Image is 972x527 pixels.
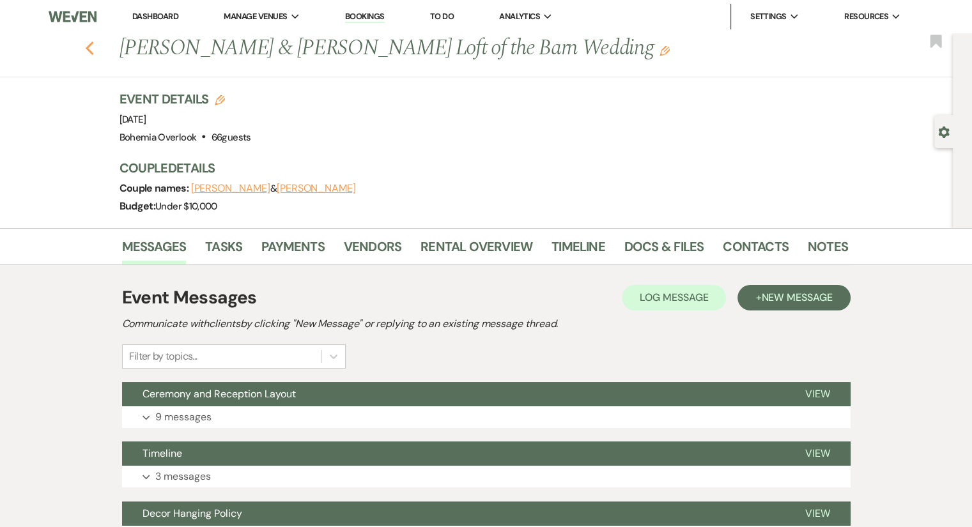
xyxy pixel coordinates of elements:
span: Decor Hanging Policy [143,507,242,520]
span: View [805,507,830,520]
span: Couple names: [120,181,191,195]
h1: [PERSON_NAME] & [PERSON_NAME] Loft of the Barn Wedding [120,33,692,64]
p: 9 messages [155,409,212,425]
button: +New Message [737,285,850,310]
button: 9 messages [122,406,851,428]
a: Tasks [205,236,242,264]
button: Decor Hanging Policy [122,501,785,526]
a: Notes [808,236,848,264]
a: Dashboard [132,11,178,22]
span: & [191,182,356,195]
span: Manage Venues [224,10,287,23]
span: View [805,387,830,401]
a: Rental Overview [420,236,532,264]
a: Contacts [723,236,789,264]
span: Bohemia Overlook [120,131,197,144]
span: Resources [844,10,888,23]
h3: Couple Details [120,159,835,177]
img: Weven Logo [49,3,96,30]
a: Vendors [344,236,401,264]
span: Under $10,000 [155,200,217,213]
button: Timeline [122,441,785,466]
button: View [785,382,851,406]
a: Messages [122,236,187,264]
h2: Communicate with clients by clicking "New Message" or replying to an existing message thread. [122,316,851,332]
a: Bookings [345,11,385,23]
button: [PERSON_NAME] [277,183,356,194]
div: Filter by topics... [129,349,197,364]
span: View [805,447,830,460]
a: Timeline [552,236,605,264]
h3: Event Details [120,90,251,108]
a: Payments [261,236,325,264]
h1: Event Messages [122,284,257,311]
span: 66 guests [212,131,251,144]
span: Analytics [499,10,540,23]
a: To Do [430,11,454,22]
span: Budget: [120,199,156,213]
button: View [785,501,851,526]
span: Timeline [143,447,182,460]
span: New Message [761,291,832,304]
span: Log Message [640,291,708,304]
button: Ceremony and Reception Layout [122,382,785,406]
span: [DATE] [120,113,146,126]
span: Ceremony and Reception Layout [143,387,296,401]
button: 3 messages [122,466,851,487]
button: Open lead details [938,125,950,137]
button: Edit [660,45,670,56]
span: Settings [750,10,787,23]
a: Docs & Files [624,236,704,264]
button: Log Message [622,285,726,310]
p: 3 messages [155,468,211,485]
button: View [785,441,851,466]
button: [PERSON_NAME] [191,183,270,194]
